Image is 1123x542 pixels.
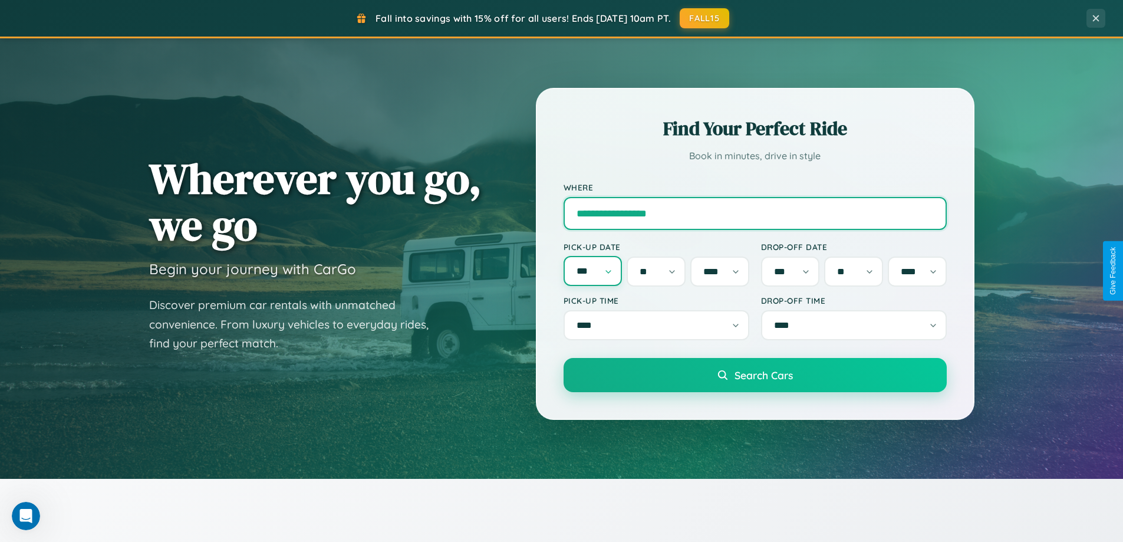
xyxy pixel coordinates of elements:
[12,502,40,530] iframe: Intercom live chat
[149,260,356,278] h3: Begin your journey with CarGo
[564,116,947,142] h2: Find Your Perfect Ride
[564,358,947,392] button: Search Cars
[564,242,749,252] label: Pick-up Date
[376,12,671,24] span: Fall into savings with 15% off for all users! Ends [DATE] 10am PT.
[149,155,482,248] h1: Wherever you go, we go
[564,295,749,306] label: Pick-up Time
[680,8,729,28] button: FALL15
[1109,247,1117,295] div: Give Feedback
[761,295,947,306] label: Drop-off Time
[564,147,947,165] p: Book in minutes, drive in style
[149,295,444,353] p: Discover premium car rentals with unmatched convenience. From luxury vehicles to everyday rides, ...
[564,182,947,192] label: Where
[735,369,793,382] span: Search Cars
[761,242,947,252] label: Drop-off Date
